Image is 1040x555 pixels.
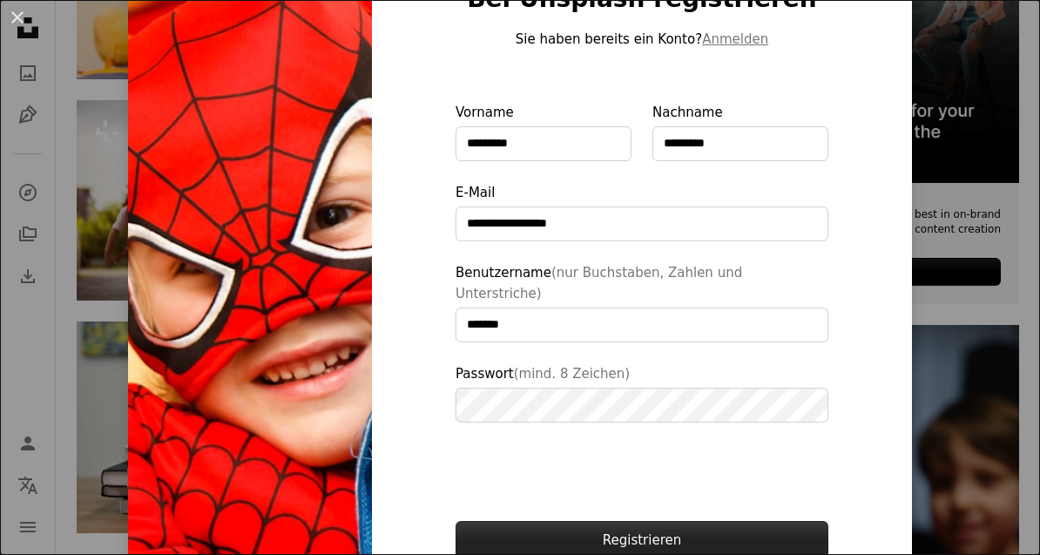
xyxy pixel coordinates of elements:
p: Sie haben bereits ein Konto? [456,29,828,50]
span: (mind. 8 Zeichen) [514,366,631,382]
label: E-Mail [456,182,828,241]
input: Passwort(mind. 8 Zeichen) [456,388,828,423]
input: E-Mail [456,206,828,241]
input: Nachname [652,126,828,161]
label: Vorname [456,102,631,161]
label: Benutzername [456,262,828,342]
span: (nur Buchstaben, Zahlen und Unterstriche) [456,265,742,301]
label: Nachname [652,102,828,161]
input: Vorname [456,126,631,161]
label: Passwort [456,363,828,423]
input: Benutzername(nur Buchstaben, Zahlen und Unterstriche) [456,308,828,342]
button: Anmelden [702,29,768,50]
